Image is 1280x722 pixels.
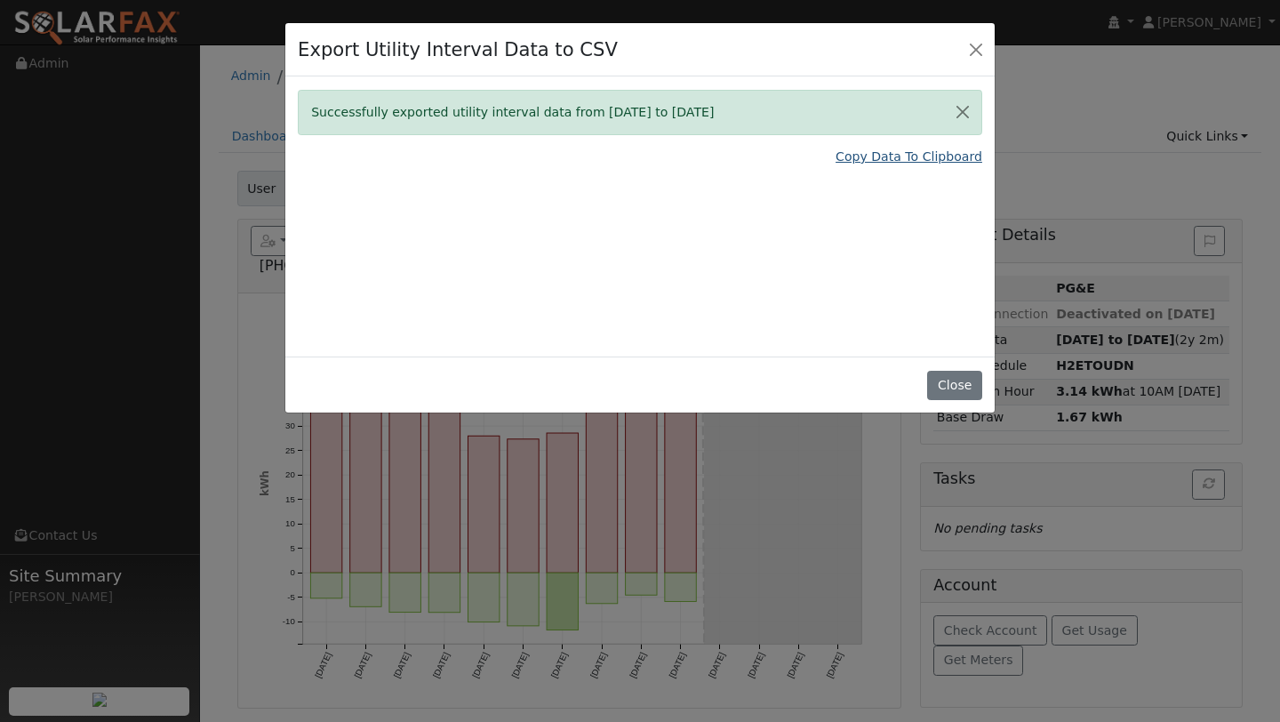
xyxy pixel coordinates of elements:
h4: Export Utility Interval Data to CSV [298,36,618,64]
button: Close [944,91,981,134]
a: Copy Data To Clipboard [836,148,982,166]
button: Close [964,36,988,61]
button: Close [927,371,981,401]
div: Successfully exported utility interval data from [DATE] to [DATE] [298,90,982,135]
